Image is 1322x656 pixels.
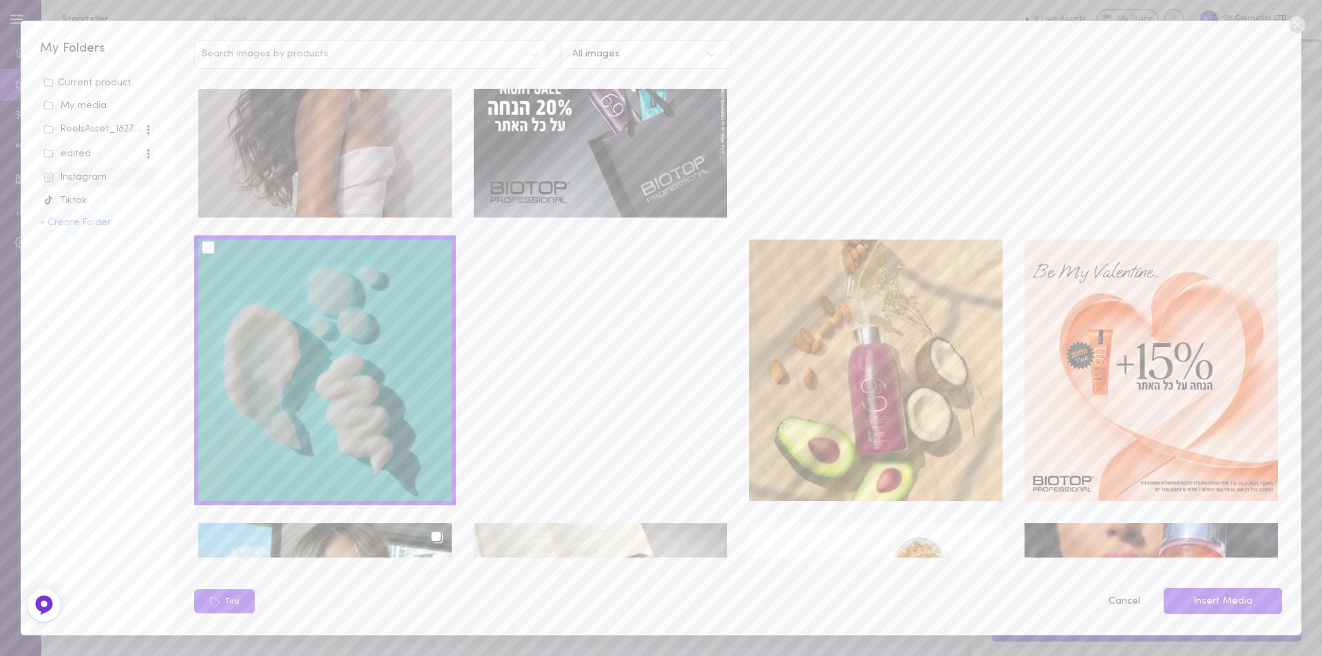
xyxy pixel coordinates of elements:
div: Instagram [43,171,152,184]
div: All images [572,50,620,59]
button: Tag [194,589,255,613]
div: My media [43,99,152,113]
span: My Folders [40,42,105,55]
span: Search images by products [202,50,328,59]
img: Feedback Button [34,595,54,615]
div: Tiktok [43,194,152,208]
div: Current product [43,76,152,90]
button: + Create Folder [40,218,111,228]
button: Insert Media [1164,588,1282,615]
div: Search images by productsAll imagesTagCancelInsert Media [175,21,1301,635]
div: edited [43,147,144,161]
button: Cancel [1100,587,1148,616]
div: ReelsAsset_18272_7896 [43,123,144,136]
